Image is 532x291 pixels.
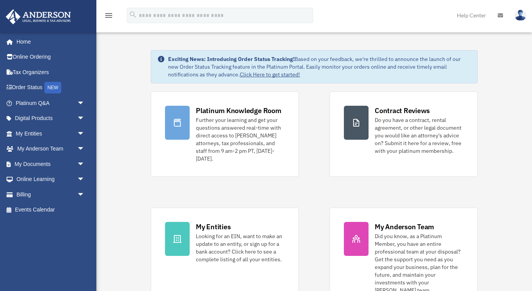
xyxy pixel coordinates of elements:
[5,95,96,111] a: Platinum Q&Aarrow_drop_down
[330,91,478,177] a: Contract Reviews Do you have a contract, rental agreement, or other legal document you would like...
[3,9,73,24] img: Anderson Advisors Platinum Portal
[44,82,61,93] div: NEW
[5,172,96,187] a: Online Learningarrow_drop_down
[129,10,137,19] i: search
[5,187,96,202] a: Billingarrow_drop_down
[196,232,285,263] div: Looking for an EIN, want to make an update to an entity, or sign up for a bank account? Click her...
[375,116,463,155] div: Do you have a contract, rental agreement, or other legal document you would like an attorney's ad...
[151,91,299,177] a: Platinum Knowledge Room Further your learning and get your questions answered real-time with dire...
[104,14,113,20] a: menu
[375,106,430,115] div: Contract Reviews
[5,156,96,172] a: My Documentsarrow_drop_down
[375,222,434,232] div: My Anderson Team
[5,111,96,126] a: Digital Productsarrow_drop_down
[5,202,96,218] a: Events Calendar
[5,34,93,49] a: Home
[515,10,526,21] img: User Pic
[168,55,471,78] div: Based on your feedback, we're thrilled to announce the launch of our new Order Status Tracking fe...
[5,49,96,65] a: Online Ordering
[196,222,231,232] div: My Entities
[5,64,96,80] a: Tax Organizers
[240,71,300,78] a: Click Here to get started!
[104,11,113,20] i: menu
[5,126,96,141] a: My Entitiesarrow_drop_down
[77,141,93,157] span: arrow_drop_down
[5,80,96,96] a: Order StatusNEW
[196,116,285,162] div: Further your learning and get your questions answered real-time with direct access to [PERSON_NAM...
[77,172,93,188] span: arrow_drop_down
[77,126,93,142] span: arrow_drop_down
[77,111,93,127] span: arrow_drop_down
[77,187,93,203] span: arrow_drop_down
[196,106,281,115] div: Platinum Knowledge Room
[5,141,96,157] a: My Anderson Teamarrow_drop_down
[77,156,93,172] span: arrow_drop_down
[77,95,93,111] span: arrow_drop_down
[168,56,295,63] strong: Exciting News: Introducing Order Status Tracking!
